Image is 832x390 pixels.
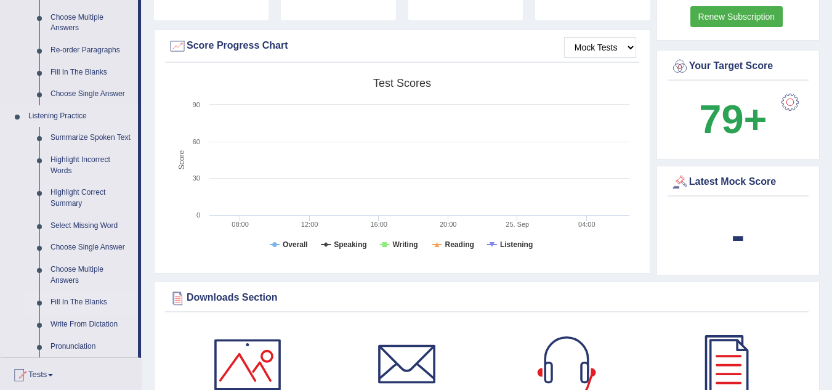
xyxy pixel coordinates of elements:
[370,221,387,228] text: 16:00
[45,127,138,149] a: Summarize Spoken Text
[45,149,138,182] a: Highlight Incorrect Words
[445,240,474,249] tspan: Reading
[732,213,745,258] b: -
[506,221,529,228] tspan: 25. Sep
[196,211,200,219] text: 0
[45,215,138,237] a: Select Missing Word
[193,138,200,145] text: 60
[45,237,138,259] a: Choose Single Answer
[283,240,308,249] tspan: Overall
[301,221,318,228] text: 12:00
[1,358,141,389] a: Tests
[232,221,249,228] text: 08:00
[168,289,806,307] div: Downloads Section
[500,240,533,249] tspan: Listening
[177,150,186,170] tspan: Score
[699,97,767,142] b: 79+
[373,77,431,89] tspan: Test scores
[45,39,138,62] a: Re-order Paragraphs
[45,7,138,39] a: Choose Multiple Answers
[23,105,138,128] a: Listening Practice
[45,314,138,336] a: Write From Dictation
[45,83,138,105] a: Choose Single Answer
[334,240,366,249] tspan: Speaking
[45,259,138,291] a: Choose Multiple Answers
[45,62,138,84] a: Fill In The Blanks
[440,221,457,228] text: 20:00
[45,182,138,214] a: Highlight Correct Summary
[690,6,783,27] a: Renew Subscription
[578,221,596,228] text: 04:00
[392,240,418,249] tspan: Writing
[671,173,806,192] div: Latest Mock Score
[193,101,200,108] text: 90
[45,291,138,314] a: Fill In The Blanks
[671,57,806,76] div: Your Target Score
[45,336,138,358] a: Pronunciation
[168,37,636,55] div: Score Progress Chart
[193,174,200,182] text: 30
